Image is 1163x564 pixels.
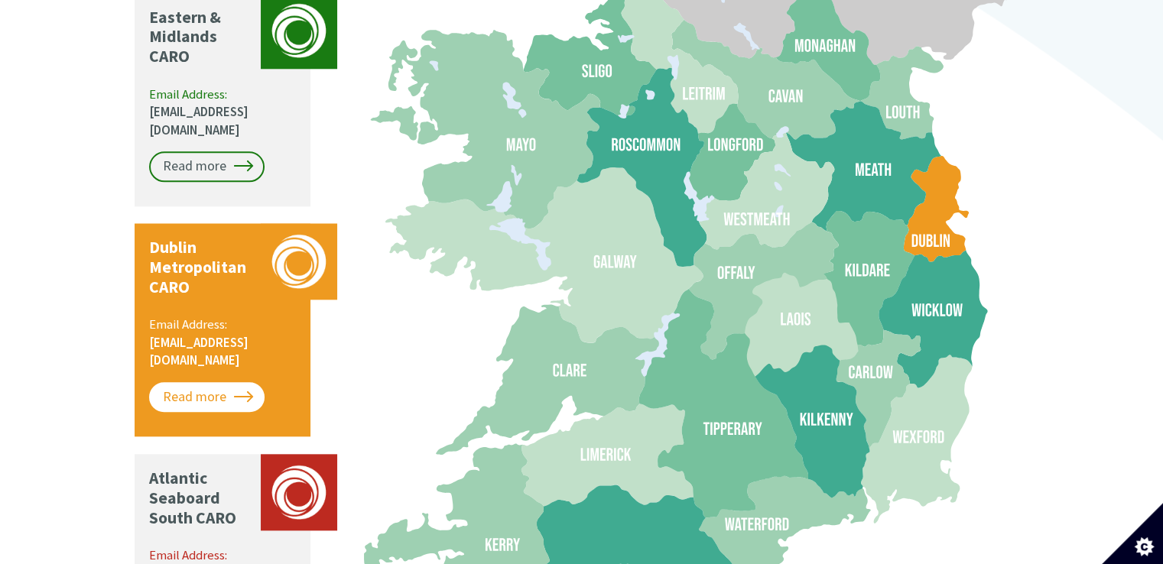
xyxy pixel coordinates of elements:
[149,238,253,297] p: Dublin Metropolitan CARO
[149,151,265,182] a: Read more
[149,103,249,138] a: [EMAIL_ADDRESS][DOMAIN_NAME]
[1102,503,1163,564] button: Set cookie preferences
[149,382,265,413] a: Read more
[149,8,253,67] p: Eastern & Midlands CARO
[149,334,249,369] a: [EMAIL_ADDRESS][DOMAIN_NAME]
[149,86,298,140] p: Email Address:
[149,468,253,528] p: Atlantic Seaboard South CARO
[149,316,298,370] p: Email Address:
